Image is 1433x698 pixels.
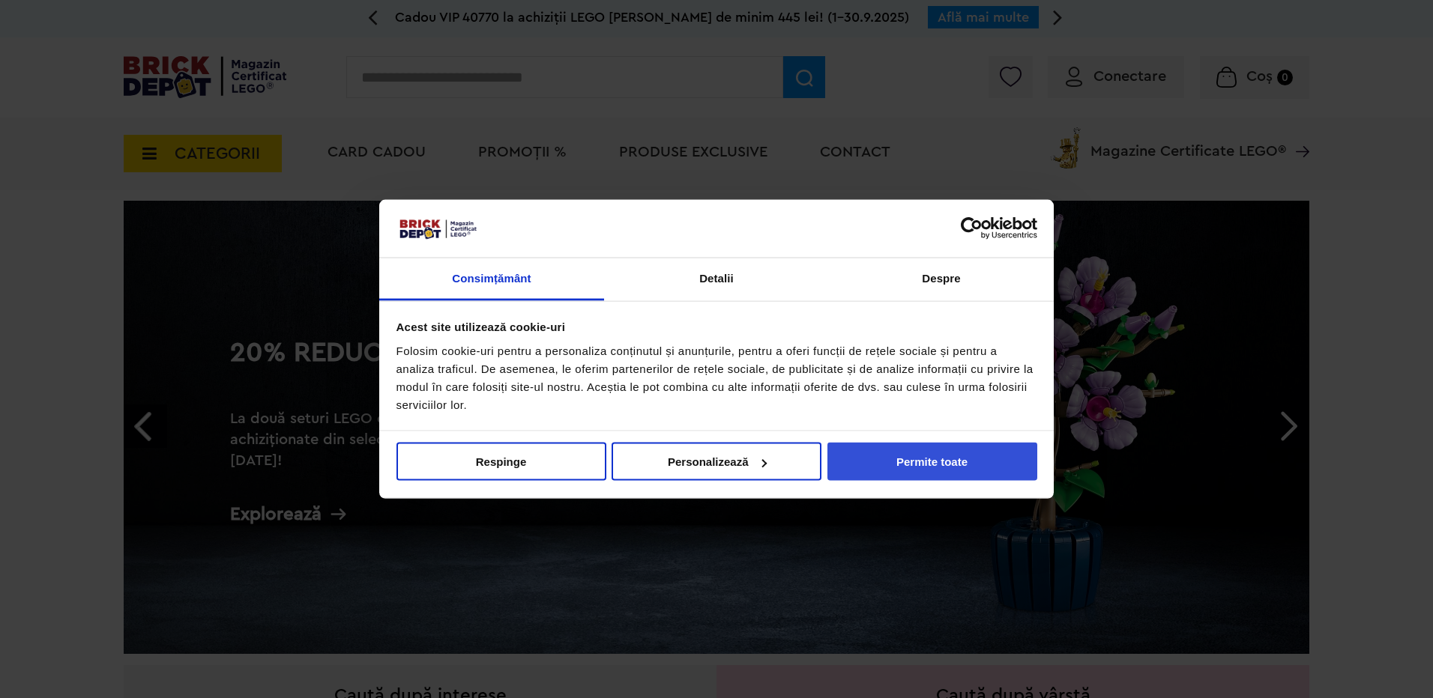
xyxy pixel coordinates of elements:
button: Permite toate [827,443,1037,481]
div: Acest site utilizează cookie-uri [396,318,1037,336]
button: Respinge [396,443,606,481]
div: Folosim cookie-uri pentru a personaliza conținutul și anunțurile, pentru a oferi funcții de rețel... [396,342,1037,413]
a: Detalii [604,258,829,300]
img: siglă [396,216,479,240]
a: Consimțământ [379,258,604,300]
button: Personalizează [612,443,821,481]
a: Usercentrics Cookiebot - opens in a new window [906,217,1037,240]
a: Despre [829,258,1054,300]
